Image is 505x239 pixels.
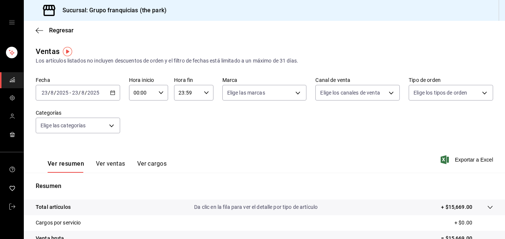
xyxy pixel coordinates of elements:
div: navigation tabs [48,160,167,173]
span: Elige los canales de venta [320,89,380,96]
label: Hora fin [174,77,213,83]
span: Elige las categorías [41,122,86,129]
input: -- [81,90,85,96]
p: Da clic en la fila para ver el detalle por tipo de artículo [194,203,318,211]
label: Tipo de orden [409,77,493,83]
input: ---- [56,90,69,96]
label: Categorías [36,110,120,115]
button: Exportar a Excel [442,155,493,164]
h3: Sucursal: Grupo franquicias (the park) [57,6,167,15]
span: / [78,90,81,96]
span: Elige los tipos de orden [414,89,467,96]
button: Regresar [36,27,74,34]
p: + $15,669.00 [441,203,472,211]
span: / [54,90,56,96]
input: ---- [87,90,100,96]
p: + $0.00 [454,219,493,227]
span: / [85,90,87,96]
input: -- [72,90,78,96]
label: Fecha [36,77,120,83]
label: Marca [222,77,307,83]
button: open drawer [9,19,15,25]
p: Cargos por servicio [36,219,81,227]
p: Resumen [36,182,493,191]
span: Regresar [49,27,74,34]
span: - [70,90,71,96]
span: Elige las marcas [227,89,265,96]
img: Tooltip marker [63,47,72,56]
label: Canal de venta [315,77,400,83]
button: Ver cargos [137,160,167,173]
span: / [48,90,50,96]
input: -- [50,90,54,96]
input: -- [41,90,48,96]
p: Total artículos [36,203,71,211]
button: Ver ventas [96,160,125,173]
button: Ver resumen [48,160,84,173]
div: Los artículos listados no incluyen descuentos de orden y el filtro de fechas está limitado a un m... [36,57,493,65]
label: Hora inicio [129,77,168,83]
div: Ventas [36,46,59,57]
